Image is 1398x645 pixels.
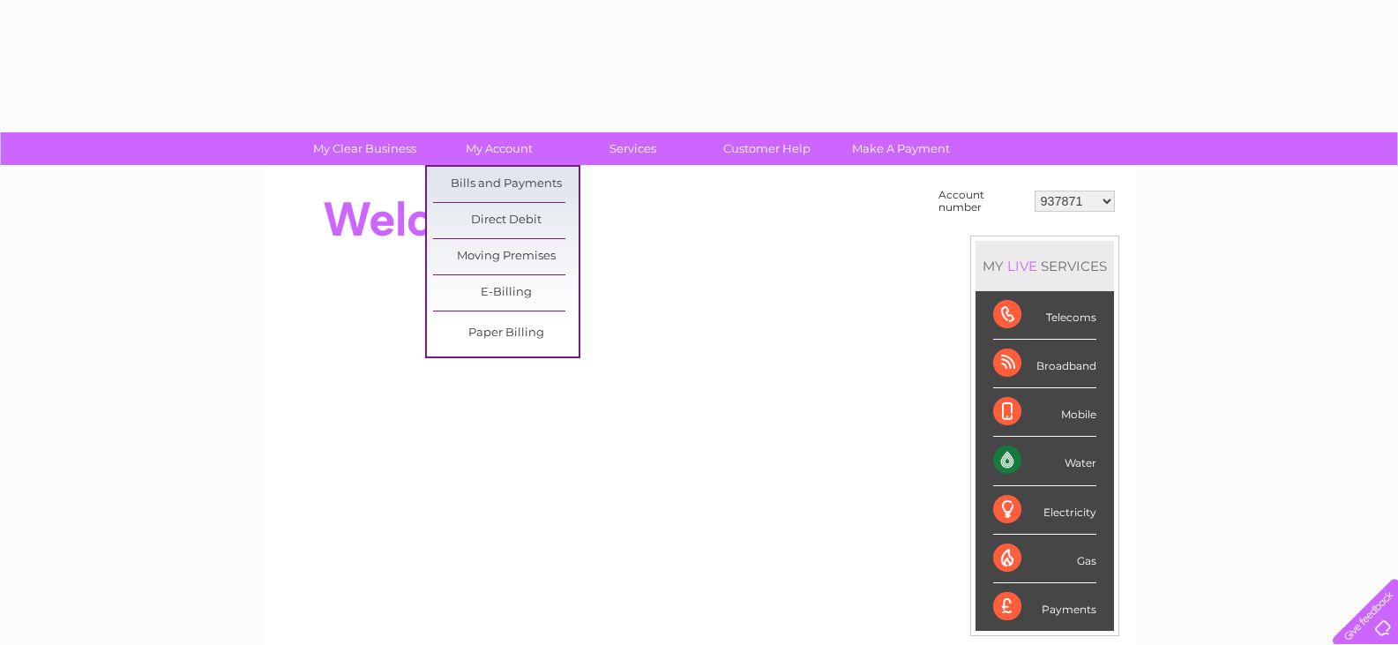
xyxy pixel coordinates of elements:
[993,535,1096,583] div: Gas
[993,583,1096,631] div: Payments
[934,184,1030,218] td: Account number
[993,388,1096,437] div: Mobile
[993,437,1096,485] div: Water
[694,132,840,165] a: Customer Help
[560,132,706,165] a: Services
[976,241,1114,291] div: MY SERVICES
[292,132,437,165] a: My Clear Business
[433,275,579,311] a: E-Billing
[426,132,572,165] a: My Account
[993,340,1096,388] div: Broadband
[433,239,579,274] a: Moving Premises
[433,316,579,351] a: Paper Billing
[433,203,579,238] a: Direct Debit
[1004,258,1041,274] div: LIVE
[993,291,1096,340] div: Telecoms
[828,132,974,165] a: Make A Payment
[993,486,1096,535] div: Electricity
[433,167,579,202] a: Bills and Payments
